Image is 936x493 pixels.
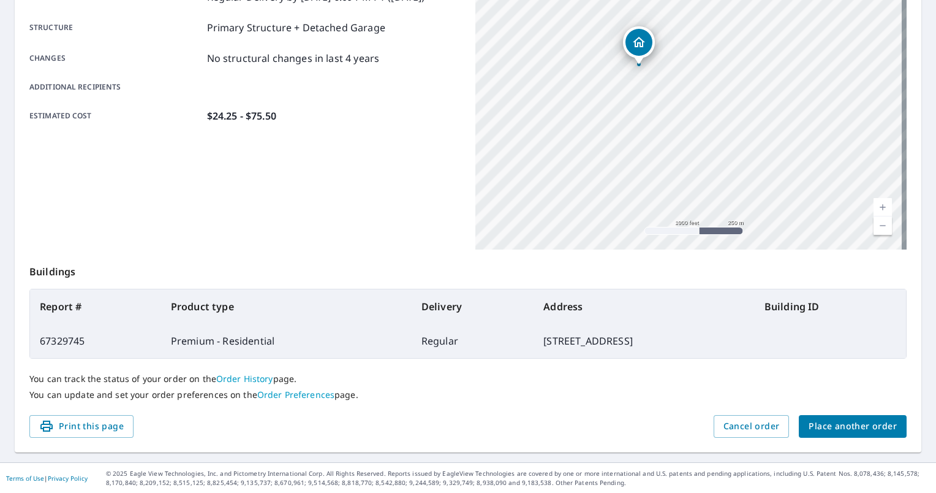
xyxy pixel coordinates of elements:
p: Structure [29,20,202,35]
a: Privacy Policy [48,474,88,483]
th: Building ID [755,289,906,324]
p: Primary Structure + Detached Garage [207,20,385,35]
span: Print this page [39,419,124,434]
td: [STREET_ADDRESS] [534,324,755,358]
button: Place another order [799,415,907,438]
th: Product type [161,289,412,324]
span: Cancel order [723,419,780,434]
td: Regular [412,324,534,358]
p: © 2025 Eagle View Technologies, Inc. and Pictometry International Corp. All Rights Reserved. Repo... [106,469,930,487]
a: Current Level 15, Zoom In [874,198,892,216]
th: Address [534,289,755,324]
p: No structural changes in last 4 years [207,51,380,66]
a: Order Preferences [257,389,334,400]
button: Cancel order [714,415,790,438]
a: Terms of Use [6,474,44,483]
a: Order History [216,373,273,384]
p: You can track the status of your order on the page. [29,373,907,384]
a: Current Level 15, Zoom Out [874,216,892,235]
button: Print this page [29,415,134,438]
p: Estimated cost [29,109,202,123]
th: Report # [30,289,161,324]
td: 67329745 [30,324,161,358]
td: Premium - Residential [161,324,412,358]
p: | [6,475,88,482]
div: Dropped pin, building 1, Residential property, 3806 E Grange Ave Cudahy, WI 53110 [623,26,655,64]
span: Place another order [809,419,897,434]
p: You can update and set your order preferences on the page. [29,389,907,400]
p: Changes [29,51,202,66]
p: Buildings [29,250,907,289]
th: Delivery [412,289,534,324]
p: $24.25 - $75.50 [207,109,276,123]
p: Additional recipients [29,82,202,93]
